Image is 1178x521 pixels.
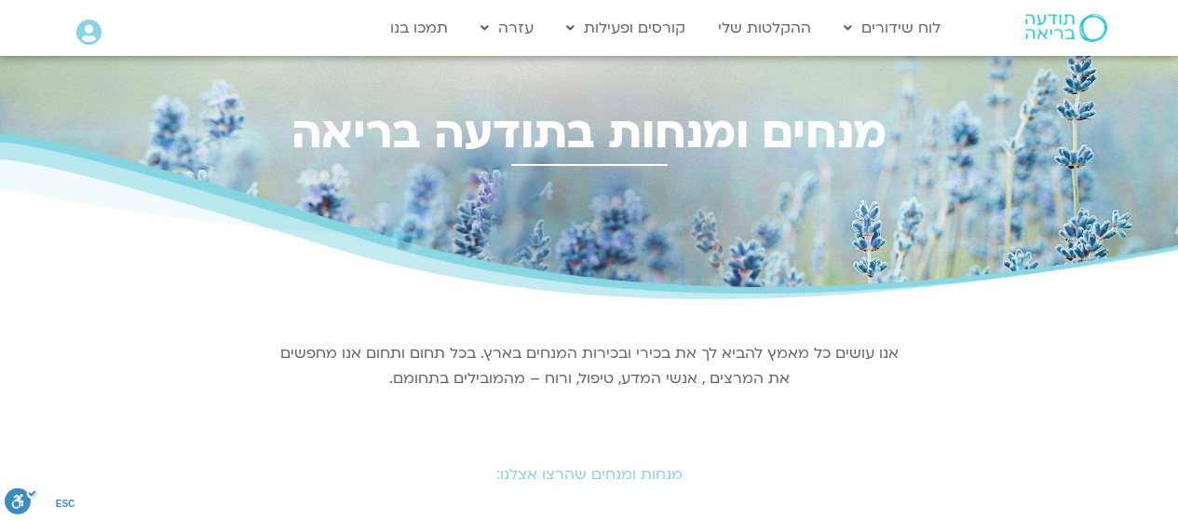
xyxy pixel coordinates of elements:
[381,10,457,46] a: תמכו בנו
[471,10,543,46] a: עזרה
[68,107,1111,158] h2: מנחים ומנחות בתודעה בריאה
[557,10,695,46] a: קורסים ופעילות
[709,10,820,46] a: ההקלטות שלי
[1025,14,1107,42] img: תודעה בריאה
[68,466,1111,483] h2: מנחות ומנחים שהרצו אצלנו:
[834,10,950,46] a: לוח שידורים
[278,341,901,391] p: אנו עושים כל מאמץ להביא לך את בכירי ובכירות המנחים בארץ. בכל תחום ותחום אנו מחפשים את המרצים , אנ...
